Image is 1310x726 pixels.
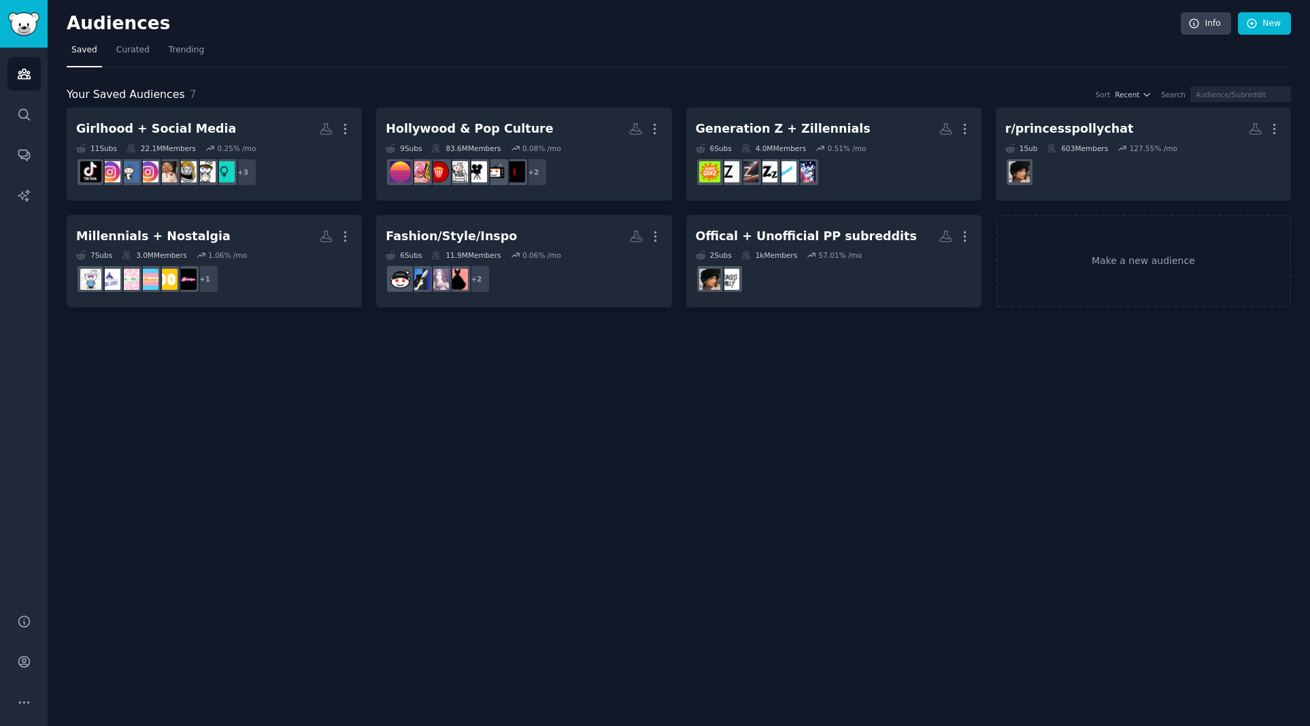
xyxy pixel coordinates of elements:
[8,12,39,36] img: GummySearch logo
[71,44,97,56] span: Saved
[137,161,158,182] img: InstagramMarketing
[229,158,257,186] div: + 3
[686,108,981,201] a: Generation Z + Zillennials6Subs4.0MMembers0.51% /moteenagersZillennialsMiddleGenZYounger_GenZGenZ...
[386,228,517,245] div: Fashion/Style/Inspo
[828,144,867,153] div: 0.51 % /mo
[376,108,671,201] a: Hollywood & Pop Culture9Subs83.6MMembers0.08% /mo+2netflixtelevisionMovieSuggestionsmoviesenterta...
[428,269,449,290] img: coquettesque
[156,269,178,290] img: 2000s
[169,44,204,56] span: Trending
[175,269,197,290] img: 00snostalgia
[67,39,102,67] a: Saved
[522,144,561,153] div: 0.08 % /mo
[1009,161,1030,182] img: princesspollychat
[996,108,1291,201] a: r/princesspollychat1Sub603Members127.55% /moprincesspollychat
[76,250,112,260] div: 7 Sub s
[737,161,758,182] img: Younger_GenZ
[428,161,449,182] img: entertainment
[80,161,101,182] img: tiktokgossip
[466,161,487,182] img: MovieSuggestions
[485,161,506,182] img: television
[1238,12,1291,35] a: New
[819,250,862,260] div: 57.01 % /mo
[1190,86,1291,102] input: Audience/Subreddit
[1130,144,1177,153] div: 127.55 % /mo
[76,228,231,245] div: Millennials + Nostalgia
[686,215,981,308] a: Offical + Unofficial PP subreddits2Subs1kMembers57.01% /moPrincessPollyprincesspollychat
[214,161,235,182] img: TheGirlSurvivalGuide
[794,161,816,182] img: teenagers
[217,144,256,153] div: 0.25 % /mo
[67,108,362,201] a: Girlhood + Social Media11Subs22.1MMembers0.25% /mo+3TheGirlSurvivalGuideTwoXChromosomesLetGirlsHa...
[76,120,236,137] div: Girlhood + Social Media
[1047,144,1108,153] div: 603 Members
[522,250,561,260] div: 0.06 % /mo
[67,86,185,103] span: Your Saved Audiences
[386,144,422,153] div: 9 Sub s
[741,144,806,153] div: 4.0M Members
[1005,144,1038,153] div: 1 Sub
[756,161,777,182] img: MiddleGenZ
[208,250,247,260] div: 1.06 % /mo
[76,144,117,153] div: 11 Sub s
[996,215,1291,308] a: Make a new audience
[137,269,158,290] img: millenials
[116,44,150,56] span: Curated
[462,265,490,293] div: + 2
[718,161,739,182] img: GenZ
[1096,90,1111,99] div: Sort
[122,250,186,260] div: 3.0M Members
[1181,12,1231,35] a: Info
[699,269,720,290] img: princesspollychat
[447,269,468,290] img: femalefashion
[80,269,101,290] img: nostalgia
[190,88,197,101] span: 7
[190,265,219,293] div: + 1
[127,144,196,153] div: 22.1M Members
[699,161,720,182] img: OlderGenZ
[1161,90,1186,99] div: Search
[386,250,422,260] div: 6 Sub s
[775,161,796,182] img: Zillennials
[447,161,468,182] img: movies
[118,269,139,290] img: 90sand2000sNostalgia
[376,215,671,308] a: Fashion/Style/Inspo6Subs11.9MMembers0.06% /mo+2femalefashioncoquettesquefashionstreetwear
[118,161,139,182] img: Instagram
[195,161,216,182] img: TwoXChromosomes
[1115,90,1139,99] span: Recent
[156,161,178,182] img: whatthefrockk
[431,144,501,153] div: 83.6M Members
[409,269,430,290] img: fashion
[696,250,732,260] div: 2 Sub s
[175,161,197,182] img: LetGirlsHaveFun
[696,228,917,245] div: Offical + Unofficial PP subreddits
[99,161,120,182] img: instagramTalk
[67,215,362,308] a: Millennials + Nostalgia7Subs3.0MMembers1.06% /mo+100snostalgia2000smillenials90sand2000sNostalgia...
[519,158,548,186] div: + 2
[386,120,553,137] div: Hollywood & Pop Culture
[1005,120,1134,137] div: r/princesspollychat
[112,39,154,67] a: Curated
[164,39,209,67] a: Trending
[67,13,1181,35] h2: Audiences
[390,161,411,182] img: popculturechat
[99,269,120,290] img: Millennials
[431,250,501,260] div: 11.9M Members
[696,144,732,153] div: 6 Sub s
[696,120,871,137] div: Generation Z + Zillennials
[718,269,739,290] img: PrincessPolly
[504,161,525,182] img: netflix
[1115,90,1152,99] button: Recent
[741,250,797,260] div: 1k Members
[409,161,430,182] img: popculture
[390,269,411,290] img: streetwear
